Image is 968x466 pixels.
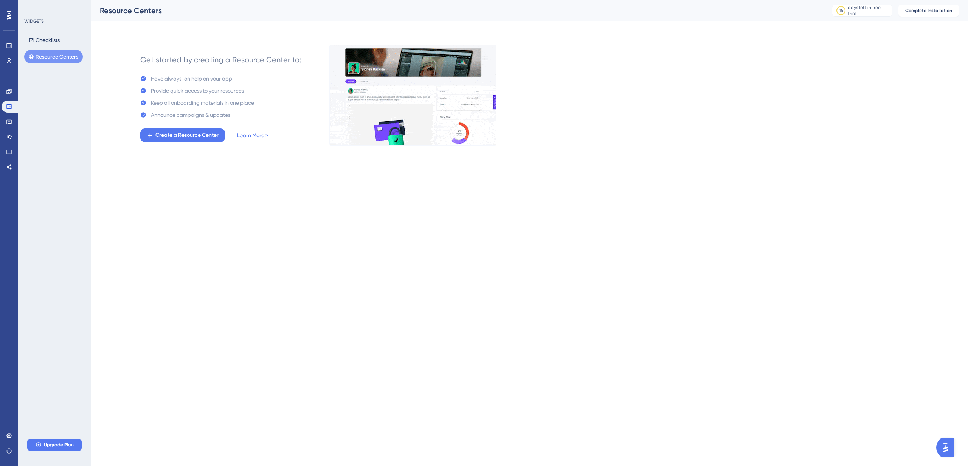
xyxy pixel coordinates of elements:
[24,33,64,47] button: Checklists
[237,131,268,140] a: Learn More >
[936,436,959,459] iframe: UserGuiding AI Assistant Launcher
[329,45,496,146] img: 0356d1974f90e2cc51a660023af54dec.gif
[151,74,232,83] div: Have always-on help on your app
[151,98,254,107] div: Keep all onboarding materials in one place
[898,5,959,17] button: Complete Installation
[151,110,230,119] div: Announce campaigns & updates
[27,439,82,451] button: Upgrade Plan
[905,8,952,14] span: Complete Installation
[140,128,225,142] button: Create a Resource Center
[24,18,44,24] div: WIDGETS
[140,54,301,65] div: Get started by creating a Resource Center to:
[151,86,244,95] div: Provide quick access to your resources
[155,131,219,140] span: Create a Resource Center
[100,5,813,16] div: Resource Centers
[24,50,83,63] button: Resource Centers
[848,5,890,17] div: days left in free trial
[44,442,74,448] span: Upgrade Plan
[839,8,843,14] div: 14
